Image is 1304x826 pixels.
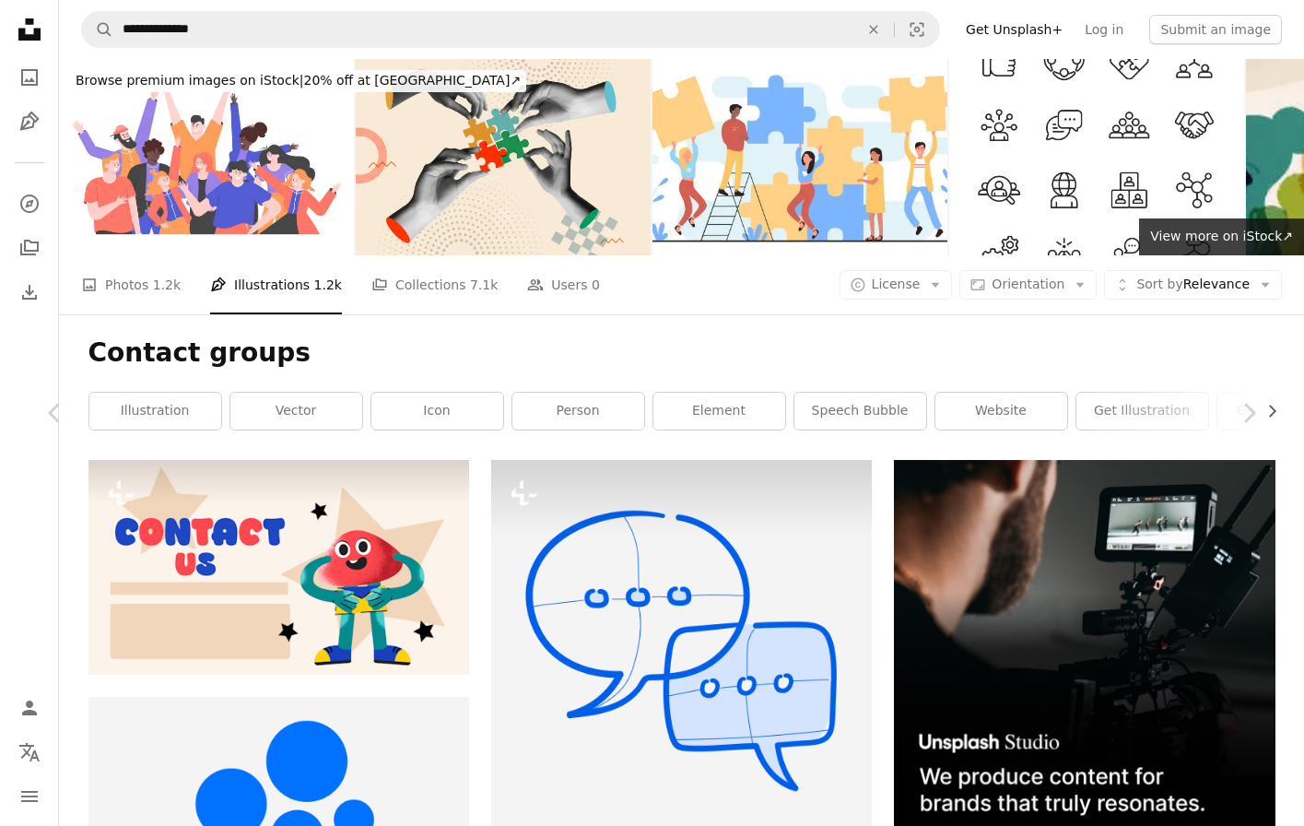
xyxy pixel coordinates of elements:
[895,12,939,47] button: Visual search
[872,277,921,291] span: License
[1136,277,1182,291] span: Sort by
[11,690,48,726] a: Log in / Sign up
[592,275,600,295] span: 0
[11,59,48,96] a: Photos
[652,59,947,255] img: People connect puzzles, cartoon happy young team of characters connecting puzzle pieces together
[230,393,362,430] a: vector
[11,274,48,311] a: Download History
[82,12,113,47] button: Search Unsplash
[1139,218,1304,255] a: View more on iStock↗
[11,230,48,266] a: Collections
[11,185,48,222] a: Explore
[470,275,498,295] span: 7.1k
[11,778,48,815] button: Menu
[491,642,872,658] a: Two speech bubbles symbolize conversation.
[11,734,48,771] button: Language
[76,73,521,88] span: 20% off at [GEOGRAPHIC_DATA] ↗
[1193,324,1304,501] a: Next
[1074,15,1134,44] a: Log in
[1104,270,1282,300] button: Sort byRelevance
[1136,276,1250,294] span: Relevance
[356,59,651,255] img: Hands holding colorful puzzle pieces in retro collage vector illustration
[949,59,1244,255] img: Teamwork Line Icons. Editable Stroke. Pixel Perfect. For Mobile and Web. Contains such icons as L...
[955,15,1074,44] a: Get Unsplash+
[527,255,600,314] a: Users 0
[89,393,221,430] a: illustration
[88,460,469,674] img: Cartoon character with text "contact us"
[1076,393,1208,430] a: get illustration
[1150,229,1293,243] span: View more on iStock ↗
[88,559,469,575] a: Cartoon character with text "contact us"
[81,11,940,48] form: Find visuals sitewide
[794,393,926,430] a: speech bubble
[153,275,181,295] span: 1.2k
[653,393,785,430] a: element
[512,393,644,430] a: person
[371,255,498,314] a: Collections 7.1k
[1149,15,1282,44] button: Submit an image
[853,12,894,47] button: Clear
[371,393,503,430] a: icon
[59,59,537,103] a: Browse premium images on iStock|20% off at [GEOGRAPHIC_DATA]↗
[935,393,1067,430] a: website
[959,270,1097,300] button: Orientation
[59,59,354,255] img: Multicultural group of people is standing together. Team of colleagues, students, happy men and w...
[81,255,181,314] a: Photos 1.2k
[992,277,1064,291] span: Orientation
[840,270,953,300] button: License
[11,103,48,140] a: Illustrations
[88,336,1275,370] h1: Contact groups
[76,73,303,88] span: Browse premium images on iStock |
